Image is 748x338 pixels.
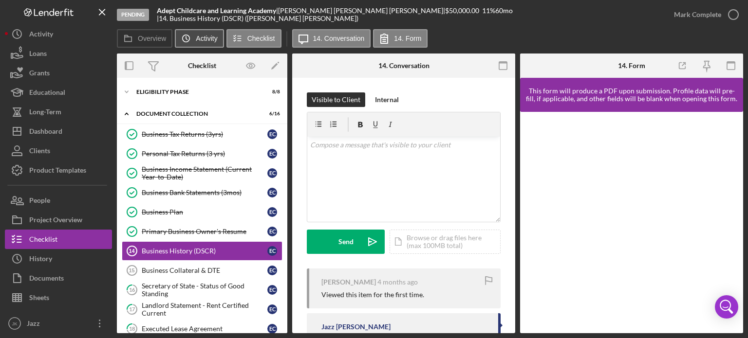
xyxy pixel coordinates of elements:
button: Send [307,230,385,254]
div: 14. Conversation [378,62,430,70]
div: Business Bank Statements (3mos) [142,189,267,196]
button: 14. Conversation [292,29,371,48]
button: JKJazz [PERSON_NAME] [5,314,112,333]
label: Checklist [247,35,275,42]
button: Activity [175,29,224,48]
div: 60 mo [495,7,513,15]
button: History [5,249,112,268]
div: E C [267,227,277,236]
tspan: 16 [129,286,135,293]
button: Internal [370,92,404,107]
a: Business Tax Returns (3yrs)EC [122,125,282,144]
div: E C [267,168,277,178]
div: E C [267,188,277,197]
div: E C [267,246,277,256]
div: | [157,7,278,15]
div: [PERSON_NAME] [321,278,376,286]
div: People [29,191,50,213]
div: Business Income Statement (Current Year-to-Date) [142,165,267,181]
tspan: 14 [129,248,135,254]
div: Primary Business Owner's Resume [142,228,267,235]
button: Mark Complete [664,5,743,24]
label: 14. Form [394,35,421,42]
div: Document Collection [136,111,256,117]
a: 14Business History (DSCR)EC [122,241,282,261]
b: Adept Childcare and Learning Academy [157,6,276,15]
tspan: 18 [129,325,135,332]
button: Sheets [5,288,112,307]
div: Landlord Statement - Rent Certified Current [142,302,267,317]
div: Business Plan [142,208,267,216]
div: Personal Tax Returns (3 yrs) [142,150,267,158]
label: Activity [196,35,217,42]
div: 6 / 16 [262,111,280,117]
tspan: 17 [129,306,135,312]
div: E C [267,285,277,295]
a: 16Secretary of State - Status of Good StandingEC [122,280,282,300]
label: 14. Conversation [313,35,365,42]
div: 8 / 8 [262,89,280,95]
div: [PERSON_NAME] [PERSON_NAME] [PERSON_NAME] | [278,7,445,15]
time: 2025-05-14 05:41 [377,278,418,286]
div: Eligibility Phase [136,89,256,95]
div: E C [267,149,277,159]
button: Overview [117,29,172,48]
div: Pending [117,9,149,21]
div: Sheets [29,288,49,310]
a: Business PlanEC [122,202,282,222]
button: Checklist [226,29,281,48]
div: Secretary of State - Status of Good Standing [142,282,267,298]
div: Business History (DSCR) [142,247,267,255]
tspan: 15 [129,267,134,273]
div: 11 % [482,7,495,15]
label: Overview [138,35,166,42]
div: Open Intercom Messenger [715,295,738,319]
button: People [5,191,112,210]
button: Project Overview [5,210,112,230]
div: Project Overview [29,210,82,232]
div: Checklist [29,230,57,251]
a: 17Landlord Statement - Rent Certified CurrentEC [122,300,282,319]
div: Send [338,230,354,254]
a: Personal Tax Returns (3 yrs)EC [122,144,282,163]
text: JK [12,321,18,326]
button: 14. Form [373,29,428,48]
a: Primary Business Owner's ResumeEC [122,222,282,241]
div: E C [267,324,277,334]
button: Documents [5,268,112,288]
div: Internal [375,92,399,107]
div: Checklist [188,62,216,70]
div: Business Tax Returns (3yrs) [142,130,267,138]
div: E C [267,207,277,217]
div: Visible to Client [312,92,360,107]
div: Viewed this item for the first time. [321,291,424,299]
div: Business Collateral & DTE [142,267,267,274]
div: E C [267,266,277,275]
div: Jazz [PERSON_NAME] [321,323,391,331]
div: $50,000.00 [445,7,482,15]
div: Mark Complete [674,5,721,24]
